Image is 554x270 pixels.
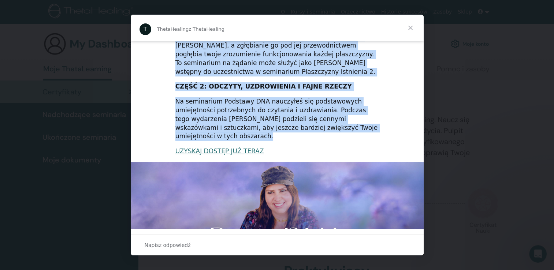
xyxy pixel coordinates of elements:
span: ThetaHealing [157,26,189,32]
a: UZYSKAJ DOSTĘP JUŻ TERAZ [175,147,264,155]
div: Płaszczyzny Istnienia są sercem ThetaHealing, działając jako przewodnik do Stwórcy i oferując nie... [175,15,379,76]
div: Profile image for ThetaHealing [140,23,151,35]
span: Napisz odpowiedź [145,240,191,250]
div: Otwórz rozmowę i odpowiedz [131,235,424,255]
span: z ThetaHealing [189,26,224,32]
div: Na seminarium Podstawy DNA nauczyłeś się podstawowych umiejętności potrzebnych do czytania i uzdr... [175,97,379,141]
span: Zamknij [397,15,424,41]
b: CZĘŚĆ 2: ODCZYTY, UZDROWIENIA I FAJNE RZECZY [175,83,352,90]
